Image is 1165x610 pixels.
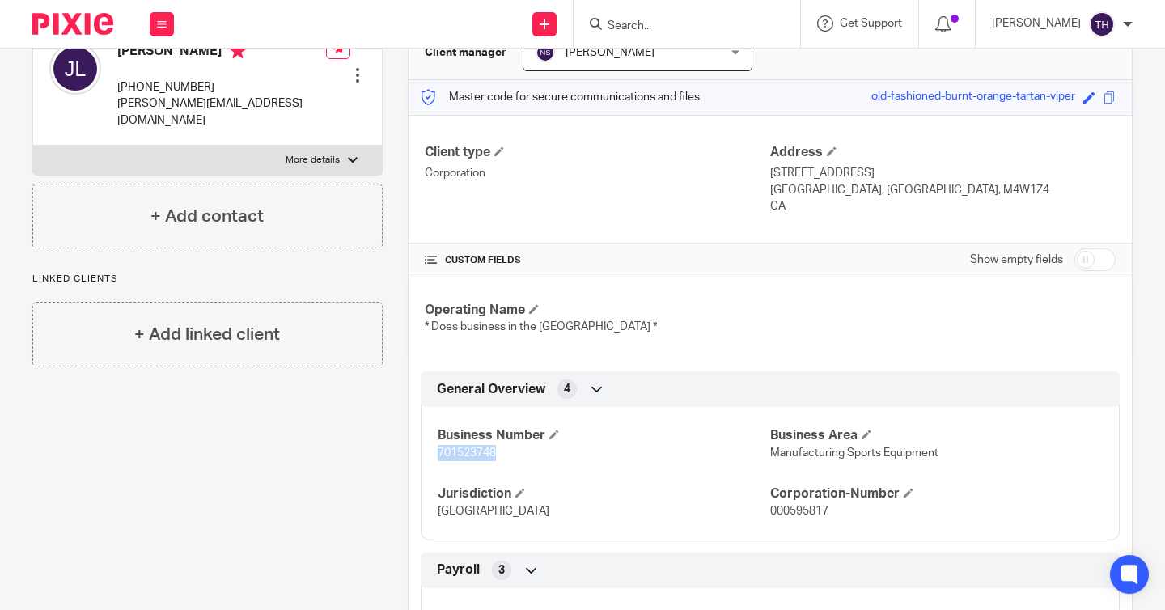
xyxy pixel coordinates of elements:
[770,182,1116,198] p: [GEOGRAPHIC_DATA], [GEOGRAPHIC_DATA], M4W1Z4
[970,252,1063,268] label: Show empty fields
[425,254,770,267] h4: CUSTOM FIELDS
[49,43,101,95] img: svg%3E
[871,88,1075,107] div: old-fashioned-burnt-orange-tartan-viper
[770,165,1116,181] p: [STREET_ADDRESS]
[438,485,770,502] h4: Jurisdiction
[425,144,770,161] h4: Client type
[606,19,752,34] input: Search
[770,198,1116,214] p: CA
[425,321,657,333] span: * Does business in the [GEOGRAPHIC_DATA] *
[437,381,545,398] span: General Overview
[770,427,1103,444] h4: Business Area
[438,447,496,459] span: 701523748
[421,89,700,105] p: Master code for secure communications and files
[992,15,1081,32] p: [PERSON_NAME]
[117,95,326,129] p: [PERSON_NAME][EMAIL_ADDRESS][DOMAIN_NAME]
[425,165,770,181] p: Corporation
[286,154,340,167] p: More details
[230,43,246,59] i: Primary
[498,562,505,578] span: 3
[438,427,770,444] h4: Business Number
[32,13,113,35] img: Pixie
[117,79,326,95] p: [PHONE_NUMBER]
[770,144,1116,161] h4: Address
[437,561,480,578] span: Payroll
[566,47,655,58] span: [PERSON_NAME]
[770,506,828,517] span: 000595817
[150,204,264,229] h4: + Add contact
[840,18,902,29] span: Get Support
[425,302,770,319] h4: Operating Name
[536,43,555,62] img: svg%3E
[425,44,506,61] h3: Client manager
[438,506,549,517] span: [GEOGRAPHIC_DATA]
[117,43,326,63] h4: [PERSON_NAME]
[134,322,280,347] h4: + Add linked client
[1089,11,1115,37] img: svg%3E
[770,485,1103,502] h4: Corporation-Number
[564,381,570,397] span: 4
[770,447,938,459] span: Manufacturing Sports Equipment
[32,273,383,286] p: Linked clients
